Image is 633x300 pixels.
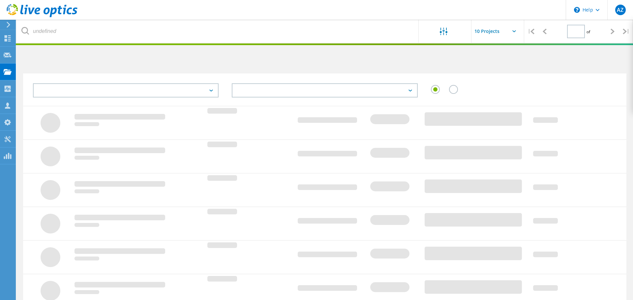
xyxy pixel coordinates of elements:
svg: \n [574,7,580,13]
div: | [524,20,538,43]
span: of [587,29,590,35]
input: undefined [16,20,419,43]
a: Live Optics Dashboard [7,14,77,18]
span: AZ [617,7,623,13]
div: | [619,20,633,43]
